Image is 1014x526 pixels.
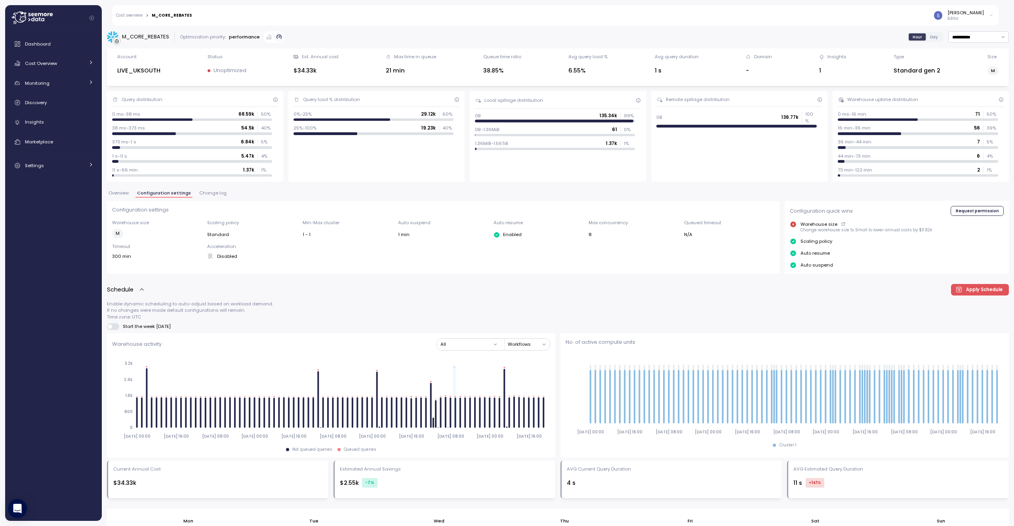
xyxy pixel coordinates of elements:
div: Avg query load % [568,53,608,60]
div: Queued queries [344,447,376,452]
p: Editor [947,16,984,21]
tspan: [DATE] 16:00 [164,434,189,439]
p: Auto suspend [398,219,488,226]
p: Wed [434,518,444,524]
p: No. of active compute units [566,338,1004,346]
p: 50 % [261,111,272,117]
div: Domain [754,53,772,60]
div: 1 s [655,66,699,75]
span: M [991,67,995,75]
tspan: [DATE] 00:00 [476,434,503,439]
span: Configuration settings [137,191,191,195]
tspan: [DATE] 08:00 [773,429,800,435]
div: Enabled [494,231,584,238]
p: 1 s-11 s [112,153,127,159]
a: Insights [8,114,99,130]
tspan: [DATE] 00:00 [124,434,151,439]
p: 71 [975,111,980,117]
p: 16 min-36 min [838,125,871,131]
span: Marketplace [25,139,53,145]
div: Current Annual Cost [113,466,161,472]
p: Auto resume [494,219,584,226]
div: Size [987,53,997,60]
a: Settings [8,158,99,173]
div: $2.55k [340,478,550,488]
span: M [116,229,120,238]
p: Thu [560,518,569,524]
p: 40 % [261,125,272,131]
div: Insights [827,53,846,60]
div: Optimization priority: [180,34,226,40]
p: 36 min-44 min [838,139,871,145]
div: Open Intercom Messenger [8,499,27,518]
div: Not queued queries [292,447,332,452]
p: 0 % [624,126,635,133]
p: 1.37k [606,140,617,147]
img: ACg8ocLCy7HMj59gwelRyEldAl2GQfy23E10ipDNf0SDYCnD3y85RA=s96-c [934,11,942,19]
p: 11 s-66 min [112,167,138,173]
p: Acceleration [207,243,297,250]
div: 21 min [386,66,436,75]
div: Remote spillage distribution [666,96,730,103]
p: Warehouse size [801,221,837,227]
span: Overview [109,191,129,195]
div: AVG Estimated Query Duration [793,466,863,472]
tspan: [DATE] 16:00 [516,434,541,439]
span: Insights [25,119,44,125]
div: +141 % [806,478,824,488]
tspan: [DATE] 16:00 [970,429,995,435]
button: Request permission [951,206,1004,215]
p: 1.37k [243,167,254,173]
p: 6 [977,153,980,159]
div: Standard gen 2 [894,66,940,75]
div: Standard [207,231,297,238]
p: 44 min-73 min [838,153,871,159]
div: [PERSON_NAME] [947,10,984,16]
div: M_CORE_REBATES [122,33,169,41]
tspan: [DATE] 00:00 [812,429,839,435]
p: Fri [688,518,693,524]
div: Query distribution [122,96,162,103]
p: 56 [974,125,980,131]
tspan: [DATE] 08:00 [656,429,682,435]
div: $34.33k [294,66,339,75]
div: Max time in queue [394,53,436,60]
div: Estimated Annual Savings [340,466,401,472]
p: 5.47k [241,153,254,159]
tspan: [DATE] 08:00 [202,434,229,439]
p: 1.36MiB-1.56TiB [475,140,508,147]
tspan: [DATE] 16:00 [852,429,878,435]
p: Tue [309,518,318,524]
p: Sun [937,518,945,524]
p: Configuration quick wins [790,207,853,215]
p: 73 min-122 min [838,167,872,173]
p: Schedule [107,285,133,294]
button: Apply Schedule [951,284,1009,295]
div: > [146,13,149,18]
div: Cluster 1 [780,442,797,448]
span: Day [930,34,938,40]
tspan: [DATE] 08:00 [320,434,347,439]
div: Disabled [207,253,297,259]
div: LIVE_UKSOUTH [117,66,160,75]
p: 7 [977,139,980,145]
a: Discovery [8,95,99,111]
tspan: 1.6k [125,393,133,398]
p: Configuration settings [112,206,774,214]
p: 19.23k [421,125,436,131]
p: Unoptimized [213,67,246,74]
p: 5 % [261,139,272,145]
tspan: [DATE] 00:00 [695,429,722,435]
tspan: [DATE] 08:00 [891,429,918,435]
div: 1 - 1 [303,231,393,238]
div: 300 min [112,253,202,259]
a: Dashboard [8,36,99,52]
p: 29.12k [421,111,436,117]
p: 60 % [442,111,454,117]
p: 1 % [987,167,998,173]
button: Collapse navigation [87,15,97,21]
p: Scaling policy [207,219,297,226]
p: 2 [977,167,980,173]
div: Account [117,53,137,60]
p: 135.34k [599,112,617,119]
